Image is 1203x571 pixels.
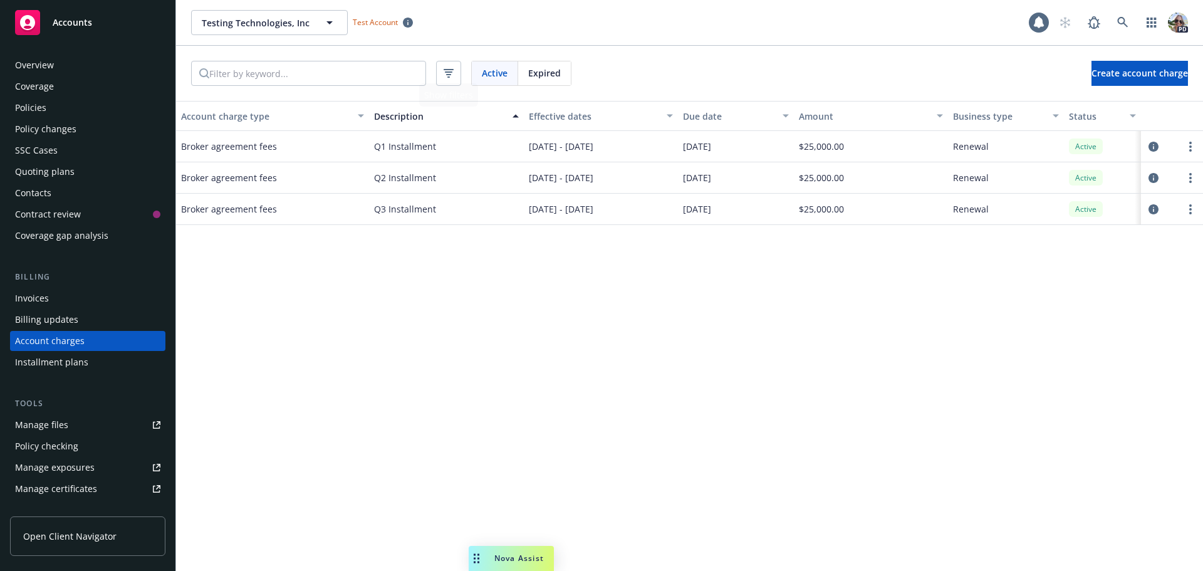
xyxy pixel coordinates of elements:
a: Installment plans [10,352,165,372]
span: Q2 Installment [374,171,436,184]
span: [DATE] - [DATE] [529,202,593,216]
a: Invoices [10,288,165,308]
span: Broker agreement fees [181,171,277,184]
div: Effective dates [529,110,659,123]
div: Tools [10,397,165,410]
span: [DATE] [683,202,711,216]
button: Description [369,101,523,131]
span: Test Account [348,16,418,29]
a: more [1183,170,1198,186]
span: Open Client Navigator [23,530,117,543]
span: [DATE] - [DATE] [529,140,593,153]
div: Account charges [15,331,85,351]
a: Manage files [10,415,165,435]
button: Effective dates [524,101,678,131]
div: Quoting plans [15,162,75,182]
div: Manage claims [15,500,78,520]
a: SSC Cases [10,140,165,160]
div: Overview [15,55,54,75]
a: Start snowing [1053,10,1078,35]
a: Manage exposures [10,458,165,478]
a: Policies [10,98,165,118]
span: Create account charge [1091,67,1188,79]
div: Coverage [15,76,54,97]
a: more [1183,202,1198,217]
button: Testing Technologies, Inc [191,10,348,35]
a: more [1183,139,1198,154]
div: Contacts [15,183,51,203]
div: Billing [10,271,165,283]
div: Due date [683,110,775,123]
a: Switch app [1139,10,1164,35]
div: Manage files [15,415,68,435]
a: circleInformation [1146,170,1161,186]
button: Create account charge [1091,61,1188,86]
div: Description [374,110,504,123]
span: Broker agreement fees [181,202,277,216]
div: Coverage gap analysis [15,226,108,246]
span: Accounts [53,18,92,28]
a: Coverage gap analysis [10,226,165,246]
button: Nova Assist [469,546,554,571]
a: Policy changes [10,119,165,139]
a: Contract review [10,204,165,224]
div: Active [1069,170,1103,186]
div: Drag to move [469,546,484,571]
span: Renewal [953,171,989,184]
span: [DATE] [683,140,711,153]
span: $25,000.00 [799,171,844,184]
div: Policies [15,98,46,118]
a: Report a Bug [1081,10,1107,35]
span: $25,000.00 [799,202,844,216]
div: Manage certificates [15,479,97,499]
div: Manage exposures [15,458,95,478]
span: Testing Technologies, Inc [202,16,310,29]
img: photo [1168,13,1188,33]
div: Account charge type [181,110,350,123]
a: Account charges [10,331,165,351]
div: Contract review [15,204,81,224]
a: Accounts [10,5,165,40]
div: Amount [799,110,929,123]
span: Renewal [953,140,989,153]
div: Policy checking [15,436,78,456]
div: Active [1069,201,1103,217]
div: Business type [953,110,1045,123]
span: Q1 Installment [374,140,436,153]
div: Active [1069,139,1103,154]
a: Billing updates [10,310,165,330]
span: Expired [528,66,561,80]
a: Manage certificates [10,479,165,499]
button: Business type [948,101,1064,131]
div: Invoices [15,288,49,308]
svg: Search [199,68,209,78]
button: Status [1064,101,1141,131]
button: Due date [678,101,794,131]
a: circleInformation [1146,139,1161,154]
a: Policy checking [10,436,165,456]
span: Renewal [953,202,989,216]
span: Broker agreement fees [181,140,277,153]
span: Test Account [353,17,398,28]
a: Contacts [10,183,165,203]
a: Coverage [10,76,165,97]
span: [DATE] - [DATE] [529,171,593,184]
span: Active [482,66,508,80]
button: Account charge type [176,101,369,131]
a: Search [1110,10,1135,35]
div: Installment plans [15,352,88,372]
div: Status [1069,110,1122,123]
span: Nova Assist [494,553,544,563]
div: Policy changes [15,119,76,139]
span: $25,000.00 [799,140,844,153]
a: Overview [10,55,165,75]
span: Q3 Installment [374,202,436,216]
div: SSC Cases [15,140,58,160]
input: Filter by keyword... [209,61,425,85]
a: circleInformation [1146,202,1161,217]
a: Manage claims [10,500,165,520]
